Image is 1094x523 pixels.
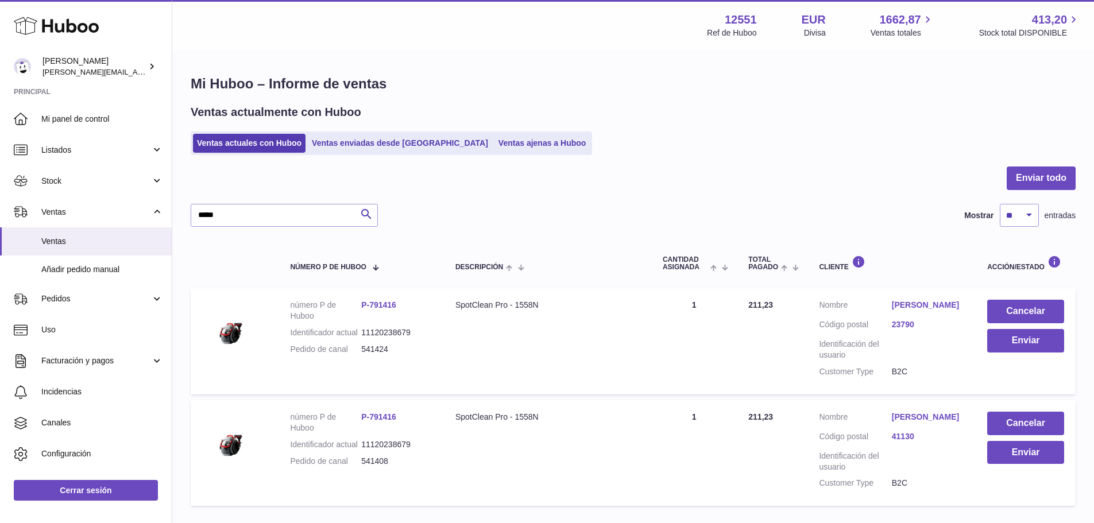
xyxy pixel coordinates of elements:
[651,400,737,506] td: 1
[1007,166,1076,190] button: Enviar todo
[979,28,1080,38] span: Stock total DISPONIBLE
[42,56,146,78] div: [PERSON_NAME]
[819,339,891,361] dt: Identificación del usuario
[987,255,1064,271] div: Acción/Estado
[41,207,151,218] span: Ventas
[41,236,163,247] span: Ventas
[871,28,934,38] span: Ventas totales
[41,114,163,125] span: Mi panel de control
[361,327,432,338] dd: 11120238679
[41,355,151,366] span: Facturación y pagos
[202,412,260,469] img: 125511685960965.jpeg
[191,104,361,120] h2: Ventas actualmente con Huboo
[290,327,361,338] dt: Identificador actual
[455,300,640,311] div: SpotClean Pro - 1558N
[819,451,891,472] dt: Identificación del usuario
[14,480,158,501] a: Cerrar sesión
[987,329,1064,352] button: Enviar
[41,386,163,397] span: Incidencias
[361,300,396,309] a: P-791416
[802,12,826,28] strong: EUR
[892,412,964,423] a: [PERSON_NAME]
[290,344,361,355] dt: Pedido de canal
[290,264,366,271] span: número P de Huboo
[707,28,756,38] div: Ref de Huboo
[819,366,891,377] dt: Customer Type
[290,412,361,433] dt: número P de Huboo
[879,12,921,28] span: 1662,87
[290,439,361,450] dt: Identificador actual
[191,75,1076,93] h1: Mi Huboo – Informe de ventas
[361,439,432,450] dd: 11120238679
[892,319,964,330] a: 23790
[361,412,396,421] a: P-791416
[748,300,773,309] span: 211,23
[819,319,891,333] dt: Código postal
[964,210,994,221] label: Mostrar
[42,67,292,76] span: [PERSON_NAME][EMAIL_ADDRESS][PERSON_NAME][DOMAIN_NAME]
[819,255,964,271] div: Cliente
[892,300,964,311] a: [PERSON_NAME]
[804,28,826,38] div: Divisa
[819,431,891,445] dt: Código postal
[308,134,492,153] a: Ventas enviadas desde [GEOGRAPHIC_DATA]
[725,12,757,28] strong: 12551
[871,12,934,38] a: 1662,87 Ventas totales
[987,300,1064,323] button: Cancelar
[748,256,778,271] span: Total pagado
[41,448,163,459] span: Configuración
[1045,210,1076,221] span: entradas
[202,300,260,357] img: 125511685960965.jpeg
[41,264,163,275] span: Añadir pedido manual
[41,324,163,335] span: Uso
[361,344,432,355] dd: 541424
[987,441,1064,464] button: Enviar
[193,134,306,153] a: Ventas actuales con Huboo
[290,300,361,321] dt: número P de Huboo
[819,478,891,489] dt: Customer Type
[455,412,640,423] div: SpotClean Pro - 1558N
[819,300,891,313] dt: Nombre
[14,58,31,75] img: gerardo.montoiro@cleverenterprise.es
[41,417,163,428] span: Canales
[663,256,708,271] span: Cantidad ASIGNADA
[494,134,590,153] a: Ventas ajenas a Huboo
[748,412,773,421] span: 211,23
[987,412,1064,435] button: Cancelar
[361,456,432,467] dd: 541408
[892,478,964,489] dd: B2C
[892,431,964,442] a: 41130
[455,264,503,271] span: Descripción
[290,456,361,467] dt: Pedido de canal
[979,12,1080,38] a: 413,20 Stock total DISPONIBLE
[819,412,891,425] dt: Nombre
[1032,12,1067,28] span: 413,20
[41,145,151,156] span: Listados
[41,293,151,304] span: Pedidos
[651,288,737,394] td: 1
[41,176,151,187] span: Stock
[892,366,964,377] dd: B2C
